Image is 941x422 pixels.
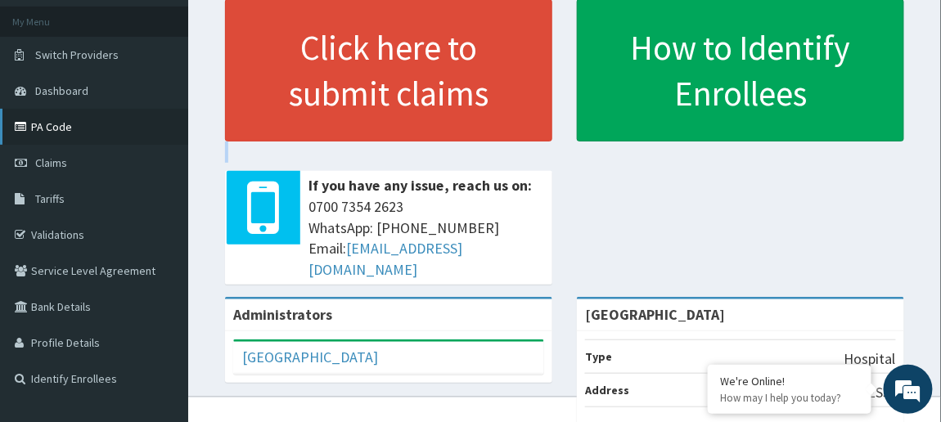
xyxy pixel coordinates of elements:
[585,305,725,324] strong: [GEOGRAPHIC_DATA]
[35,47,119,62] span: Switch Providers
[844,348,896,370] p: Hospital
[35,83,88,98] span: Dashboard
[720,374,859,388] div: We're Online!
[308,239,462,279] a: [EMAIL_ADDRESS][DOMAIN_NAME]
[308,196,544,281] span: 0700 7354 2623 WhatsApp: [PHONE_NUMBER] Email:
[233,305,332,324] b: Administrators
[585,349,612,364] b: Type
[35,155,67,170] span: Claims
[585,383,629,397] b: Address
[720,391,859,405] p: How may I help you today?
[308,176,532,195] b: If you have any issue, reach us on:
[35,191,65,206] span: Tariffs
[242,348,378,366] a: [GEOGRAPHIC_DATA]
